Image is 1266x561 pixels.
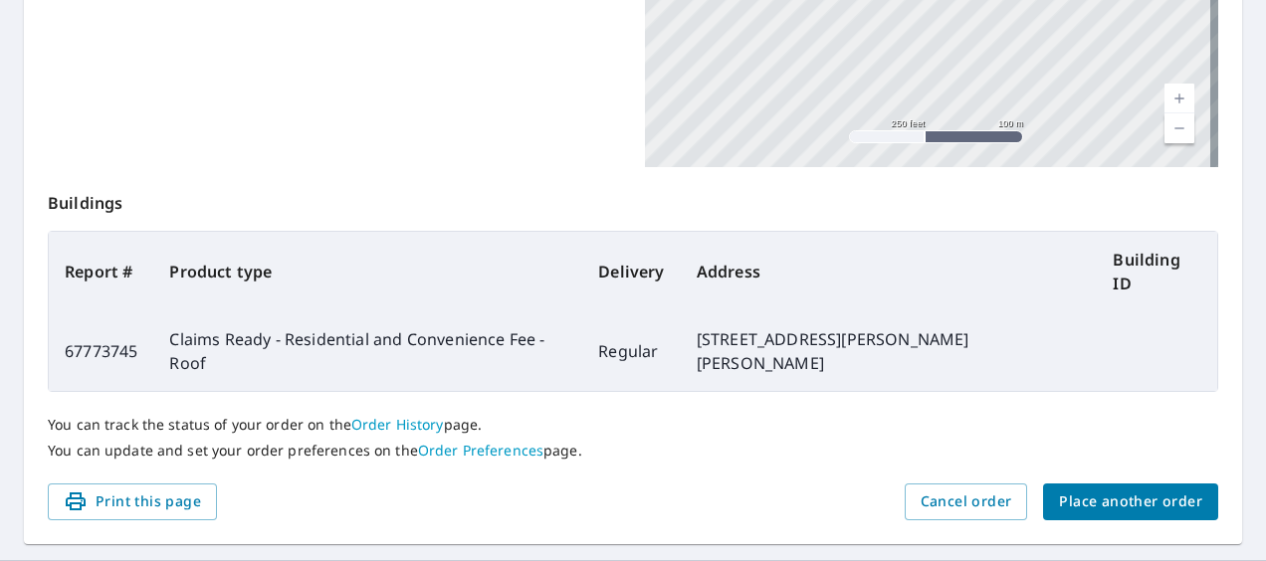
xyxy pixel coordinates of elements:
[1043,483,1218,520] button: Place another order
[48,483,217,520] button: Print this page
[1097,232,1217,311] th: Building ID
[905,483,1028,520] button: Cancel order
[582,232,680,311] th: Delivery
[153,311,582,391] td: Claims Ready - Residential and Convenience Fee - Roof
[1164,113,1194,143] a: Current Level 17, Zoom Out
[153,232,582,311] th: Product type
[48,442,1218,460] p: You can update and set your order preferences on the page.
[49,311,153,391] td: 67773745
[351,415,444,434] a: Order History
[48,167,1218,231] p: Buildings
[921,489,1012,514] span: Cancel order
[418,441,543,460] a: Order Preferences
[681,311,1098,391] td: [STREET_ADDRESS][PERSON_NAME][PERSON_NAME]
[1164,84,1194,113] a: Current Level 17, Zoom In
[64,489,201,514] span: Print this page
[49,232,153,311] th: Report #
[582,311,680,391] td: Regular
[681,232,1098,311] th: Address
[1059,489,1202,514] span: Place another order
[48,416,1218,434] p: You can track the status of your order on the page.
